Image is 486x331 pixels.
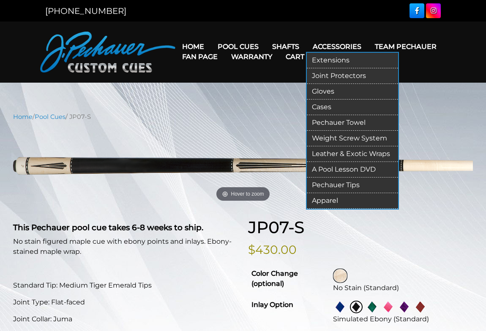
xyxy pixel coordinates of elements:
a: Apparel [307,193,398,209]
a: Team Pechauer [368,36,443,57]
a: Hover to zoom [13,128,473,204]
a: Cart [279,46,311,67]
strong: Inlay Option [251,301,293,309]
bdi: $430.00 [248,242,297,257]
a: Leather & Exotic Wraps [307,146,398,162]
h1: JP07-S [248,218,473,237]
a: [PHONE_NUMBER] [45,6,126,16]
a: Gloves [307,84,398,100]
strong: Color Change (optional) [251,269,298,288]
img: Green Pearl [366,301,379,313]
img: Purple Pearl [398,301,411,313]
a: Cases [307,100,398,115]
a: Extensions [307,53,398,68]
a: Pool Cues [35,113,66,121]
img: Pink Pearl [382,301,395,313]
strong: This Pechauer pool cue takes 6-8 weeks to ship. [13,223,203,232]
div: No Stain (Standard) [333,283,470,293]
a: Accessories [306,36,368,57]
img: No Stain [334,269,347,282]
a: Home [13,113,33,121]
a: A Pool Lesson DVD [307,162,398,178]
p: Joint Collar: Juma [13,314,238,324]
div: Simulated Ebony (Standard) [333,314,470,324]
img: Blue Pearl [334,301,347,313]
a: Weight Screw System [307,131,398,146]
img: Simulated Ebony [350,301,363,313]
a: Joint Protectors [307,68,398,84]
a: Warranty [224,46,279,67]
a: Pechauer Towel [307,115,398,131]
a: Home [175,36,211,57]
p: No stain figured maple cue with ebony points and inlays. Ebony-stained maple wrap. [13,237,238,257]
img: Red Pearl [414,301,427,313]
nav: Breadcrumb [13,112,473,121]
a: Pechauer Tips [307,178,398,193]
p: Standard Tip: Medium Tiger Emerald Tips [13,280,238,291]
img: Pechauer Custom Cues [40,32,175,73]
a: Pool Cues [211,36,265,57]
p: Joint Type: Flat-faced [13,297,238,307]
a: Shafts [265,36,306,57]
a: Fan Page [175,46,224,67]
